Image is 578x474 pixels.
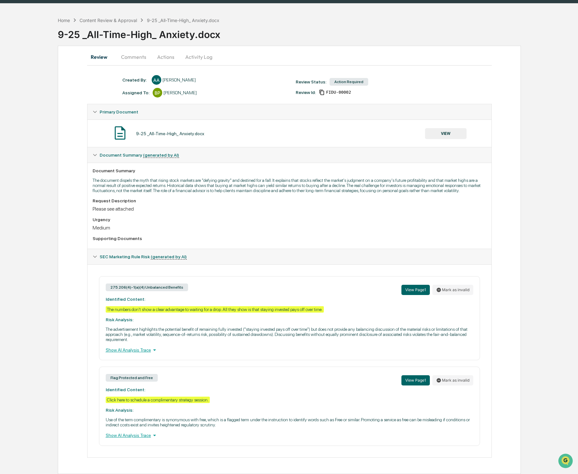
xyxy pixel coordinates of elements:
span: SEC Marketing Rule Risk [100,254,187,259]
button: View Page1 [401,285,430,295]
div: Document Summary (generated by AI) [87,147,491,163]
div: Please see attached [93,206,486,212]
p: How can we help? [6,13,116,24]
div: Created By: ‎ ‎ [122,77,148,82]
div: Flag Protected and Free [106,374,158,382]
div: Primary Document [87,120,491,147]
div: Click here to schedule a complimentary strategy session. [106,397,210,403]
div: 9-25 _All-Time-High_ Anxiety.docx [58,24,578,40]
div: 🗄️ [46,81,51,86]
div: Document Summary [93,168,486,173]
div: We're available if you need us! [22,55,81,60]
div: Review Id: [296,90,316,95]
div: Medium [93,225,486,231]
a: 🔎Data Lookup [4,90,43,102]
button: VIEW [425,128,467,139]
u: (generated by AI) [143,152,179,158]
div: 9-25 _All-Time-High_ Anxiety.docx [147,18,219,23]
button: View Page1 [401,375,430,385]
button: Activity Log [180,49,217,65]
strong: Risk Analysis: [106,317,133,322]
button: Comments [116,49,151,65]
a: Powered byPylon [45,108,77,113]
p: The advertisement highlights the potential benefit of remaining fully invested ("staying invested... [106,327,473,342]
button: Review [87,49,116,65]
div: Supporting Documents [93,236,486,241]
span: Preclearance [13,81,41,87]
div: BP [153,88,162,97]
span: Data Lookup [13,93,40,99]
div: Home [58,18,70,23]
a: 🖐️Preclearance [4,78,44,89]
img: Document Icon [112,125,128,141]
p: The document dispels the myth that rising stock markets are "defying gravity" and destined for a ... [93,178,486,193]
button: Mark as invalid [432,285,473,295]
div: 9-25 _All-Time-High_ Anxiety.docx [136,131,204,136]
div: 🖐️ [6,81,11,86]
span: 017bae7f-5aee-45fb-84d9-bf458d004f9e [326,90,351,95]
div: secondary tabs example [87,49,492,65]
span: Primary Document [100,109,138,114]
strong: Risk Analysis: [106,408,133,413]
div: Document Summary (generated by AI) [87,163,491,249]
iframe: Open customer support [558,453,575,470]
span: Attestations [53,81,79,87]
div: Show AI Analysis Trace [106,346,473,354]
div: Show AI Analysis Trace [106,432,473,439]
div: Review Status: [296,79,326,84]
span: Pylon [64,108,77,113]
button: Start new chat [109,51,116,58]
div: Start new chat [22,49,105,55]
div: Content Review & Approval [80,18,137,23]
div: Request Description [93,198,486,203]
div: 🔎 [6,93,11,98]
img: 1746055101610-c473b297-6a78-478c-a979-82029cc54cd1 [6,49,18,60]
strong: Identified Content: [106,387,145,392]
div: The numbers don't show a clear advantage to waiting for a drop. All they show is that staying inv... [106,306,324,313]
a: 🗄️Attestations [44,78,82,89]
div: Primary Document [87,104,491,120]
div: SEC Marketing Rule Risk (generated by AI) [87,249,491,264]
div: Action Required [330,78,368,86]
div: [PERSON_NAME] [163,77,196,82]
button: Actions [151,49,180,65]
div: Urgency [93,217,486,222]
u: (generated by AI) [151,254,187,260]
div: [PERSON_NAME] [164,90,197,95]
div: Assigned To: [122,90,149,95]
div: 275.206(4)-1(a)(4) Unbalanced Benefits [106,284,188,291]
span: Document Summary [100,152,179,158]
div: AA [152,75,161,85]
div: Document Summary (generated by AI) [87,264,491,457]
p: Use of the term complimentary is synonymous with free, which is a flagged term under the instruct... [106,417,473,427]
strong: Identified Content: [106,297,145,302]
button: Mark as invalid [432,375,473,385]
